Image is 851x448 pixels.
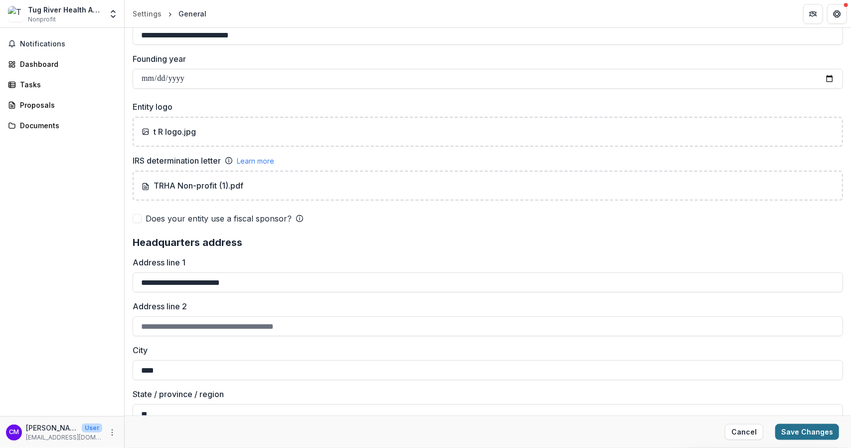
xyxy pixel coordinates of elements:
img: Tug River Health Association, Inc. [8,6,24,22]
p: t R logo.jpg [154,126,196,138]
label: City [133,344,837,356]
a: Tasks [4,76,120,93]
p: [EMAIL_ADDRESS][DOMAIN_NAME] [26,433,102,442]
a: Proposals [4,97,120,113]
div: Tasks [20,79,112,90]
button: Save Changes [775,424,839,440]
div: General [178,8,206,19]
div: Cheryl Mitchem [9,429,19,436]
nav: breadcrumb [129,6,210,21]
label: IRS determination letter [133,155,221,167]
label: Address line 2 [133,300,837,312]
a: Dashboard [4,56,120,72]
a: Documents [4,117,120,134]
label: Address line 1 [133,256,837,268]
p: TRHA Non-profit (1).pdf [142,180,243,192]
span: Nonprofit [28,15,56,24]
div: Documents [20,120,112,131]
a: Settings [129,6,166,21]
span: Notifications [20,40,116,48]
button: Get Help [827,4,847,24]
div: Tug River Health Association, Inc. [28,4,102,15]
h2: Headquarters address [133,236,843,248]
div: Proposals [20,100,112,110]
button: More [106,427,118,439]
label: Founding year [133,53,837,65]
button: Notifications [4,36,120,52]
label: State / province / region [133,388,837,400]
button: Open entity switcher [106,4,120,24]
button: Cancel [725,424,763,440]
span: Does your entity use a fiscal sponsor? [146,213,292,224]
div: Dashboard [20,59,112,69]
label: Entity logo [133,101,837,113]
p: User [82,424,102,433]
button: Partners [803,4,823,24]
div: Settings [133,8,162,19]
p: [PERSON_NAME] [26,423,78,433]
a: Learn more [237,156,274,166]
